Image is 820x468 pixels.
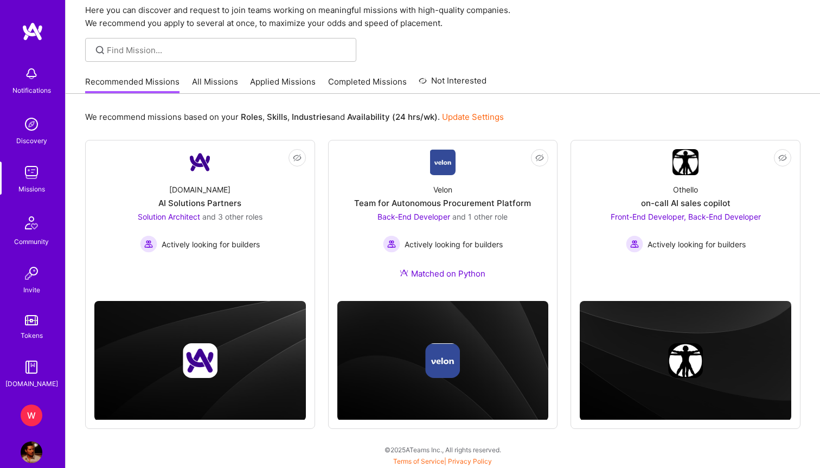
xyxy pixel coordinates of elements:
[21,356,42,378] img: guide book
[641,197,731,209] div: on-call AI sales copilot
[672,149,699,175] img: Company Logo
[183,343,217,378] img: Company logo
[202,212,262,221] span: and 3 other roles
[337,149,549,292] a: Company LogoVelonTeam for Autonomous Procurement PlatformBack-End Developer and 1 other roleActiv...
[21,330,43,341] div: Tokens
[293,153,302,162] i: icon EyeClosed
[419,74,486,94] a: Not Interested
[778,153,787,162] i: icon EyeClosed
[448,457,492,465] a: Privacy Policy
[169,184,230,195] div: [DOMAIN_NAME]
[18,441,45,463] a: User Avatar
[158,197,241,209] div: AI Solutions Partners
[16,135,47,146] div: Discovery
[430,149,456,175] img: Company Logo
[673,184,698,195] div: Othello
[241,112,262,122] b: Roles
[626,235,643,253] img: Actively looking for builders
[405,239,503,250] span: Actively looking for builders
[14,236,49,247] div: Community
[292,112,331,122] b: Industries
[425,343,460,378] img: Company logo
[94,149,306,280] a: Company Logo[DOMAIN_NAME]AI Solutions PartnersSolution Architect and 3 other rolesActively lookin...
[433,184,452,195] div: Velon
[25,315,38,325] img: tokens
[377,212,450,221] span: Back-End Developer
[22,22,43,41] img: logo
[668,343,703,378] img: Company logo
[5,378,58,389] div: [DOMAIN_NAME]
[85,4,800,30] p: Here you can discover and request to join teams working on meaningful missions with high-quality ...
[580,149,791,280] a: Company LogoOthelloon-call AI sales copilotFront-End Developer, Back-End Developer Actively looki...
[21,162,42,183] img: teamwork
[21,441,42,463] img: User Avatar
[65,436,820,463] div: © 2025 ATeams Inc., All rights reserved.
[611,212,761,221] span: Front-End Developer, Back-End Developer
[337,301,549,420] img: cover
[393,457,492,465] span: |
[21,113,42,135] img: discovery
[21,63,42,85] img: bell
[12,85,51,96] div: Notifications
[383,235,400,253] img: Actively looking for builders
[162,239,260,250] span: Actively looking for builders
[18,405,45,426] a: W
[648,239,746,250] span: Actively looking for builders
[580,301,791,420] img: cover
[535,153,544,162] i: icon EyeClosed
[18,183,45,195] div: Missions
[21,405,42,426] div: W
[85,76,180,94] a: Recommended Missions
[85,111,504,123] p: We recommend missions based on your , , and .
[354,197,531,209] div: Team for Autonomous Procurement Platform
[94,301,306,420] img: cover
[400,268,408,277] img: Ateam Purple Icon
[250,76,316,94] a: Applied Missions
[187,149,213,175] img: Company Logo
[328,76,407,94] a: Completed Missions
[23,284,40,296] div: Invite
[138,212,200,221] span: Solution Architect
[94,44,106,56] i: icon SearchGrey
[393,457,444,465] a: Terms of Service
[107,44,348,56] input: Find Mission...
[347,112,438,122] b: Availability (24 hrs/wk)
[442,112,504,122] a: Update Settings
[192,76,238,94] a: All Missions
[452,212,508,221] span: and 1 other role
[18,210,44,236] img: Community
[140,235,157,253] img: Actively looking for builders
[267,112,287,122] b: Skills
[400,268,485,279] div: Matched on Python
[21,262,42,284] img: Invite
